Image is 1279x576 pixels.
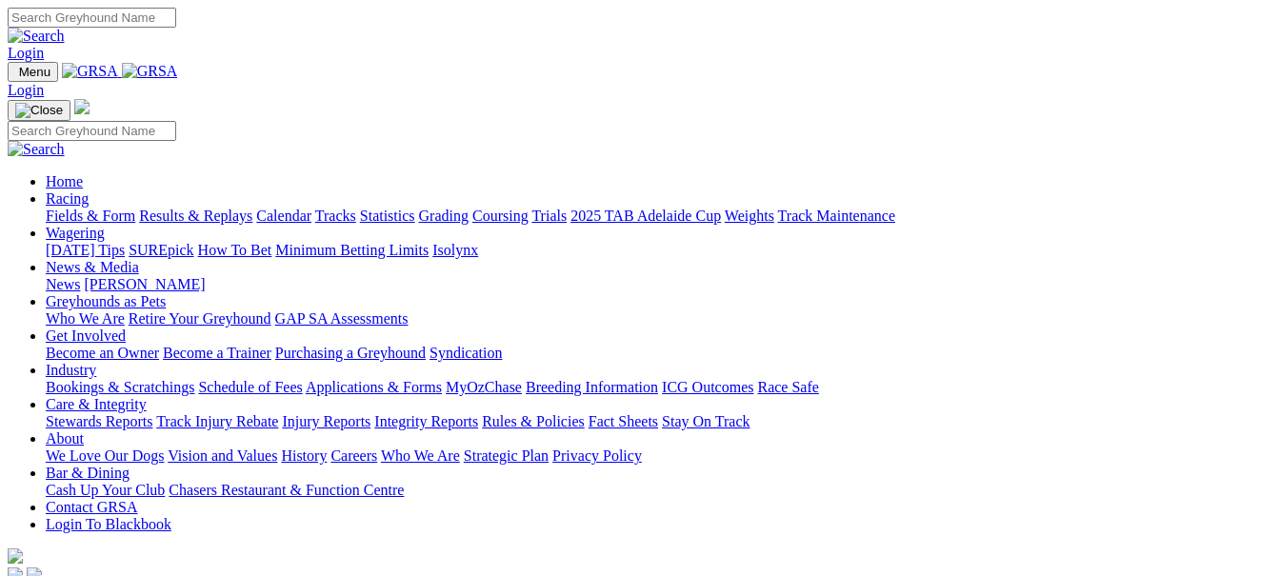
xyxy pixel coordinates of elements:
a: About [46,430,84,447]
div: Industry [46,379,1271,396]
a: Track Maintenance [778,208,895,224]
a: Chasers Restaurant & Function Centre [169,482,404,498]
a: Tracks [315,208,356,224]
a: Careers [330,447,377,464]
a: News [46,276,80,292]
a: Schedule of Fees [198,379,302,395]
img: Search [8,141,65,158]
a: How To Bet [198,242,272,258]
a: ICG Outcomes [662,379,753,395]
a: Get Involved [46,328,126,344]
a: Rules & Policies [482,413,585,429]
div: Racing [46,208,1271,225]
a: 2025 TAB Adelaide Cup [570,208,721,224]
a: Who We Are [46,310,125,327]
a: Wagering [46,225,105,241]
img: logo-grsa-white.png [74,99,90,114]
a: We Love Our Dogs [46,447,164,464]
div: News & Media [46,276,1271,293]
a: Greyhounds as Pets [46,293,166,309]
button: Toggle navigation [8,100,70,121]
a: Breeding Information [526,379,658,395]
a: Contact GRSA [46,499,137,515]
img: Close [15,103,63,118]
img: GRSA [62,63,118,80]
a: Industry [46,362,96,378]
a: Integrity Reports [374,413,478,429]
a: Isolynx [432,242,478,258]
a: Strategic Plan [464,447,549,464]
a: Care & Integrity [46,396,147,412]
a: Login [8,45,44,61]
a: Vision and Values [168,447,277,464]
img: Search [8,28,65,45]
a: Grading [419,208,469,224]
a: History [281,447,327,464]
a: Race Safe [757,379,818,395]
a: Syndication [430,345,502,361]
a: Cash Up Your Club [46,482,165,498]
a: Coursing [472,208,529,224]
a: Racing [46,190,89,207]
a: MyOzChase [446,379,522,395]
a: Home [46,173,83,189]
a: Bar & Dining [46,465,130,481]
a: Bookings & Scratchings [46,379,194,395]
a: GAP SA Assessments [275,310,409,327]
a: Retire Your Greyhound [129,310,271,327]
a: Become a Trainer [163,345,271,361]
a: Minimum Betting Limits [275,242,429,258]
a: Fields & Form [46,208,135,224]
input: Search [8,8,176,28]
a: Login [8,82,44,98]
a: Injury Reports [282,413,370,429]
a: News & Media [46,259,139,275]
a: [PERSON_NAME] [84,276,205,292]
a: SUREpick [129,242,193,258]
div: Bar & Dining [46,482,1271,499]
a: Stay On Track [662,413,749,429]
a: Weights [725,208,774,224]
a: Who We Are [381,447,460,464]
div: Get Involved [46,345,1271,362]
a: Purchasing a Greyhound [275,345,426,361]
a: Fact Sheets [589,413,658,429]
span: Menu [19,65,50,79]
div: Wagering [46,242,1271,259]
div: About [46,447,1271,465]
a: Login To Blackbook [46,516,171,532]
div: Care & Integrity [46,413,1271,430]
a: Become an Owner [46,345,159,361]
a: Track Injury Rebate [156,413,278,429]
a: [DATE] Tips [46,242,125,258]
a: Results & Replays [139,208,252,224]
img: GRSA [122,63,178,80]
a: Statistics [360,208,415,224]
a: Stewards Reports [46,413,152,429]
a: Calendar [256,208,311,224]
a: Privacy Policy [552,447,642,464]
img: logo-grsa-white.png [8,548,23,564]
a: Trials [531,208,567,224]
input: Search [8,121,176,141]
button: Toggle navigation [8,62,58,82]
a: Applications & Forms [306,379,442,395]
div: Greyhounds as Pets [46,310,1271,328]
